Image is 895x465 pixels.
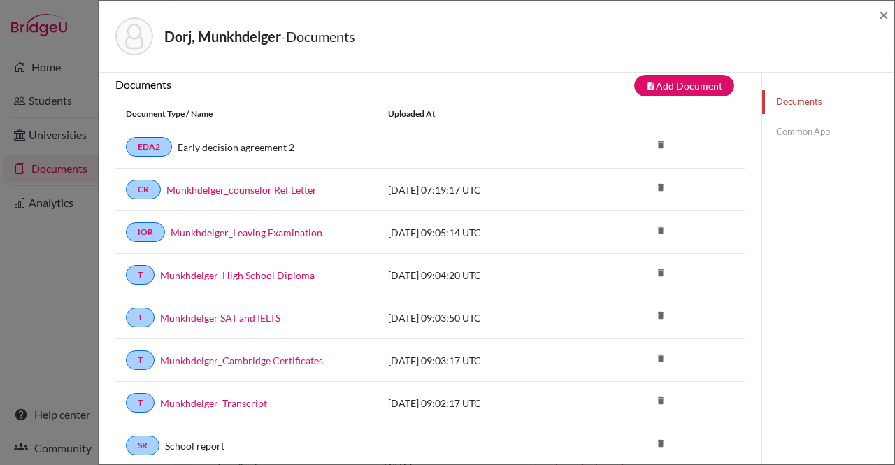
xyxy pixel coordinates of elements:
[160,268,315,282] a: Munkhdelger_High School Diploma
[160,353,323,368] a: Munkhdelger_Cambridge Certificates
[650,220,671,241] i: delete
[165,438,224,453] a: School report
[650,305,671,326] i: delete
[160,310,280,325] a: Munkhdelger SAT and IELTS
[650,390,671,411] i: delete
[126,308,155,327] a: T
[166,183,317,197] a: Munkhdelger_counselor Ref Letter
[378,268,587,282] div: [DATE] 09:04:20 UTC
[378,108,587,120] div: Uploaded at
[650,348,671,369] i: delete
[164,28,281,45] strong: Dorj, Munkhdelger
[650,262,671,283] i: delete
[879,4,889,24] span: ×
[634,75,734,96] button: note_addAdd Document
[646,81,656,91] i: note_add
[126,393,155,413] a: T
[879,6,889,23] button: Close
[378,310,587,325] div: [DATE] 09:03:50 UTC
[281,28,355,45] span: - Documents
[126,137,172,157] a: EDA2
[126,350,155,370] a: T
[171,225,322,240] a: Munkhdelger_Leaving Examination
[378,396,587,410] div: [DATE] 09:02:17 UTC
[762,90,894,114] a: Documents
[126,222,165,242] a: IOR
[650,177,671,198] i: delete
[115,108,378,120] div: Document Type / Name
[378,353,587,368] div: [DATE] 09:03:17 UTC
[178,140,294,155] a: Early decision agreement 2
[650,134,671,155] i: delete
[160,396,267,410] a: Munkhdelger_Transcript
[378,225,587,240] div: [DATE] 09:05:14 UTC
[378,183,587,197] div: [DATE] 07:19:17 UTC
[650,433,671,454] i: delete
[126,180,161,199] a: CR
[126,265,155,285] a: T
[126,436,159,455] a: SR
[115,78,430,91] h6: Documents
[762,120,894,144] a: Common App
